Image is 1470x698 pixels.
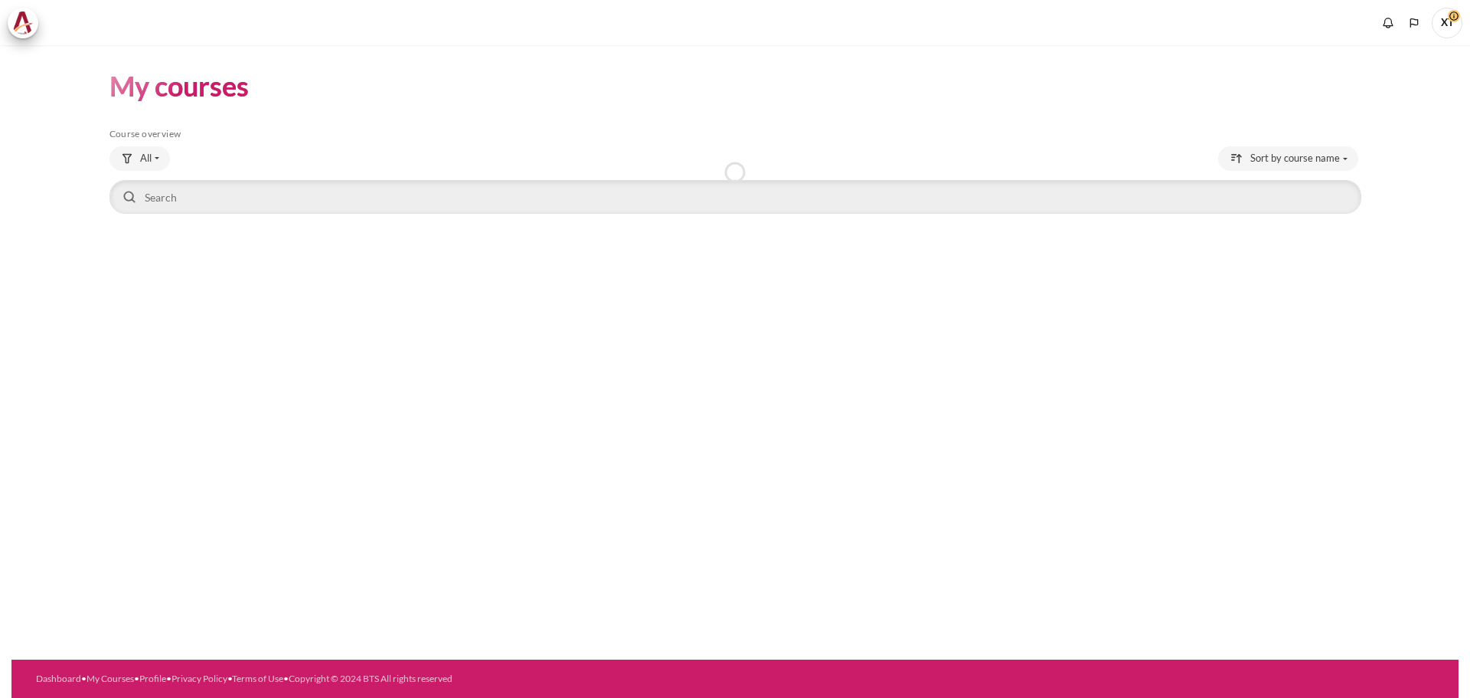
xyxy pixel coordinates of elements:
[232,673,283,684] a: Terms of Use
[1403,11,1426,34] button: Languages
[1250,151,1340,166] span: Sort by course name
[109,146,1361,217] div: Course overview controls
[1377,11,1400,34] div: Show notification window with no new notifications
[36,673,81,684] a: Dashboard
[1218,146,1358,171] button: Sorting drop-down menu
[1432,8,1462,38] span: XT
[139,673,166,684] a: Profile
[109,146,170,171] button: Grouping drop-down menu
[11,45,1459,240] section: Content
[109,128,1361,140] h5: Course overview
[109,180,1361,214] input: Search
[289,673,452,684] a: Copyright © 2024 BTS All rights reserved
[109,68,249,104] h1: My courses
[1432,8,1462,38] a: User menu
[12,11,34,34] img: Architeck
[36,672,821,686] div: • • • • •
[171,673,227,684] a: Privacy Policy
[140,151,152,166] span: All
[8,8,46,38] a: Architeck Architeck
[87,673,134,684] a: My Courses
